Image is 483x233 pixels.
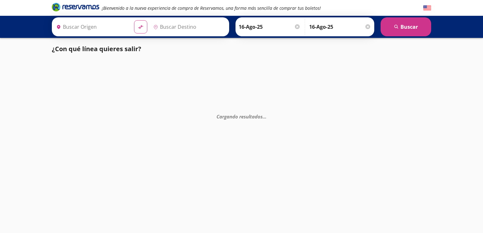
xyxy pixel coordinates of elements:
[265,113,266,120] span: .
[381,17,431,36] button: Buscar
[102,5,321,11] em: ¡Bienvenido a la nueva experiencia de compra de Reservamos, una forma más sencilla de comprar tus...
[52,2,99,12] i: Brand Logo
[217,113,266,120] em: Cargando resultados
[52,2,99,14] a: Brand Logo
[309,19,371,35] input: Opcional
[263,113,264,120] span: .
[264,113,265,120] span: .
[239,19,301,35] input: Elegir Fecha
[52,44,141,54] p: ¿Con qué línea quieres salir?
[423,4,431,12] button: English
[151,19,226,35] input: Buscar Destino
[54,19,129,35] input: Buscar Origen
